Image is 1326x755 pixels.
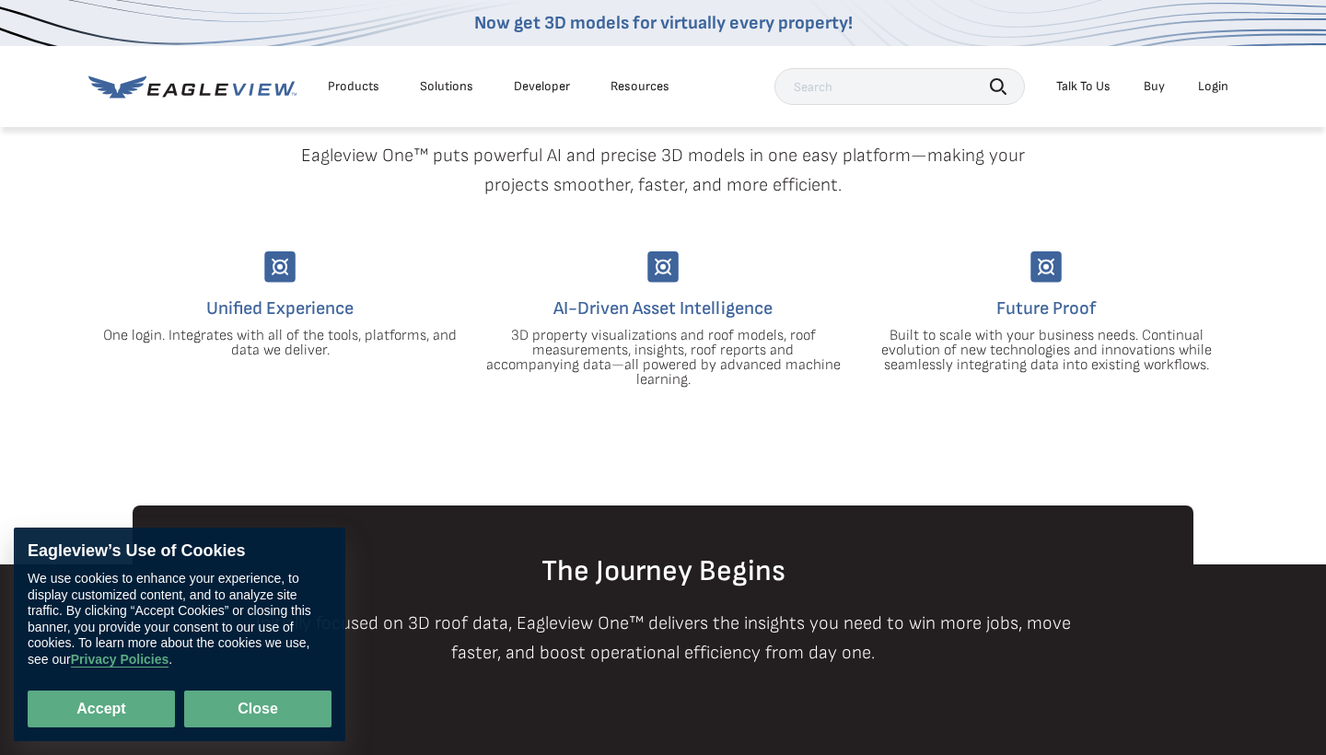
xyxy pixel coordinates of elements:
div: We use cookies to enhance your experience, to display customized content, and to analyze site tra... [28,571,331,668]
p: Built to scale with your business needs. Continual evolution of new technologies and innovations ... [868,329,1224,373]
div: Resources [611,78,669,95]
img: Group-9744.svg [264,251,296,283]
a: Now get 3D models for virtually every property! [474,12,853,34]
img: Group-9744.svg [1030,251,1062,283]
div: Eagleview’s Use of Cookies [28,541,331,562]
a: Privacy Policies [71,652,169,668]
div: Talk To Us [1056,78,1111,95]
button: Accept [28,691,175,727]
h2: The Journey Begins [133,557,1193,587]
a: Developer [514,78,570,95]
input: Search [774,68,1025,105]
img: Group-9744.svg [647,251,679,283]
p: Initially focused on 3D roof data, Eagleview One™ delivers the insights you need to win more jobs... [236,609,1091,668]
h4: AI-Driven Asset Intelligence [485,294,841,323]
h4: Unified Experience [102,294,458,323]
p: One login. Integrates with all of the tools, platforms, and data we deliver. [102,329,458,358]
button: Close [184,691,331,727]
p: Eagleview One™ puts powerful AI and precise 3D models in one easy platform—making your projects s... [269,141,1057,200]
p: 3D property visualizations and roof models, roof measurements, insights, roof reports and accompa... [485,329,841,388]
h4: Future Proof [868,294,1224,323]
div: Login [1198,78,1228,95]
div: Products [328,78,379,95]
div: Solutions [420,78,473,95]
a: Buy [1144,78,1165,95]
